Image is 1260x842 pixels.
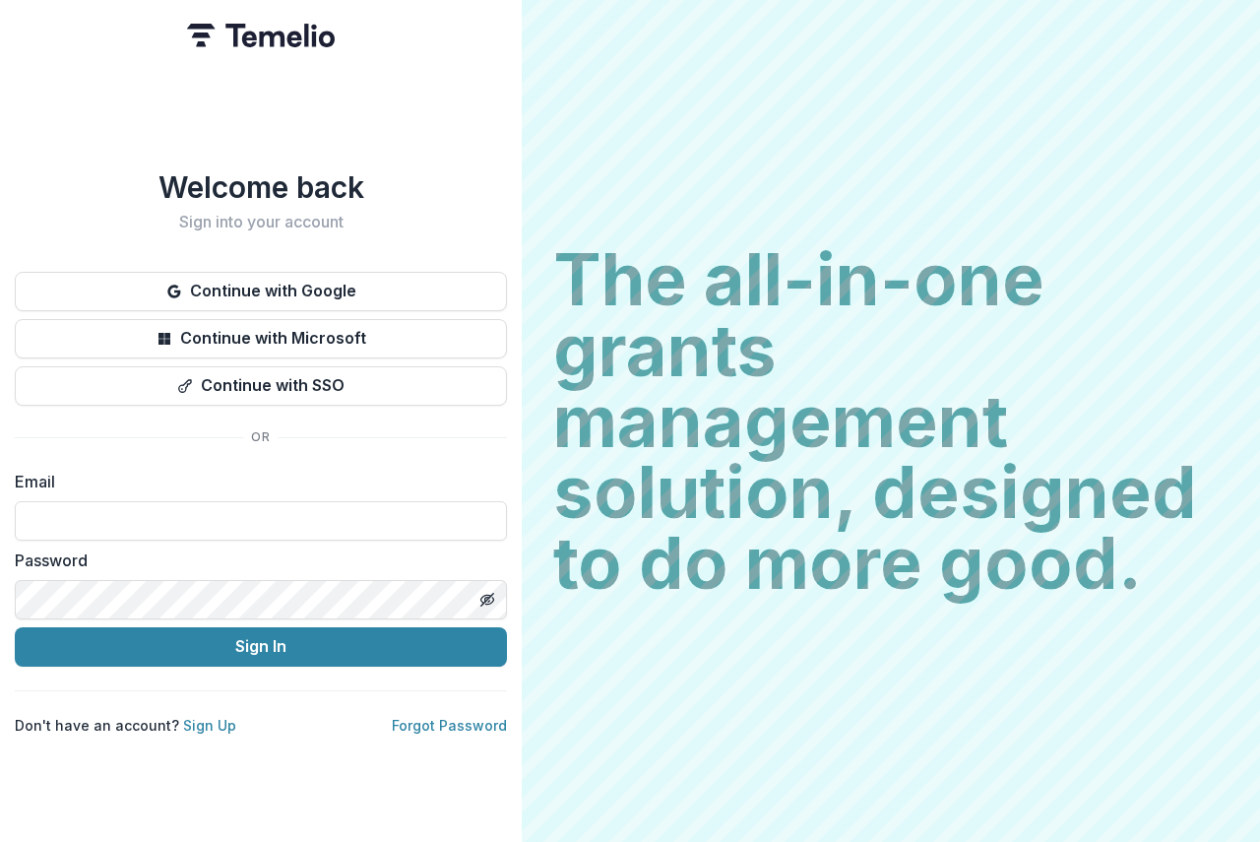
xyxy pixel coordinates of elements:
[15,470,495,493] label: Email
[15,627,507,667] button: Sign In
[15,366,507,406] button: Continue with SSO
[15,715,236,736] p: Don't have an account?
[472,584,503,615] button: Toggle password visibility
[15,319,507,358] button: Continue with Microsoft
[392,717,507,734] a: Forgot Password
[183,717,236,734] a: Sign Up
[187,24,335,47] img: Temelio
[15,213,507,231] h2: Sign into your account
[15,549,495,572] label: Password
[15,272,507,311] button: Continue with Google
[15,169,507,205] h1: Welcome back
